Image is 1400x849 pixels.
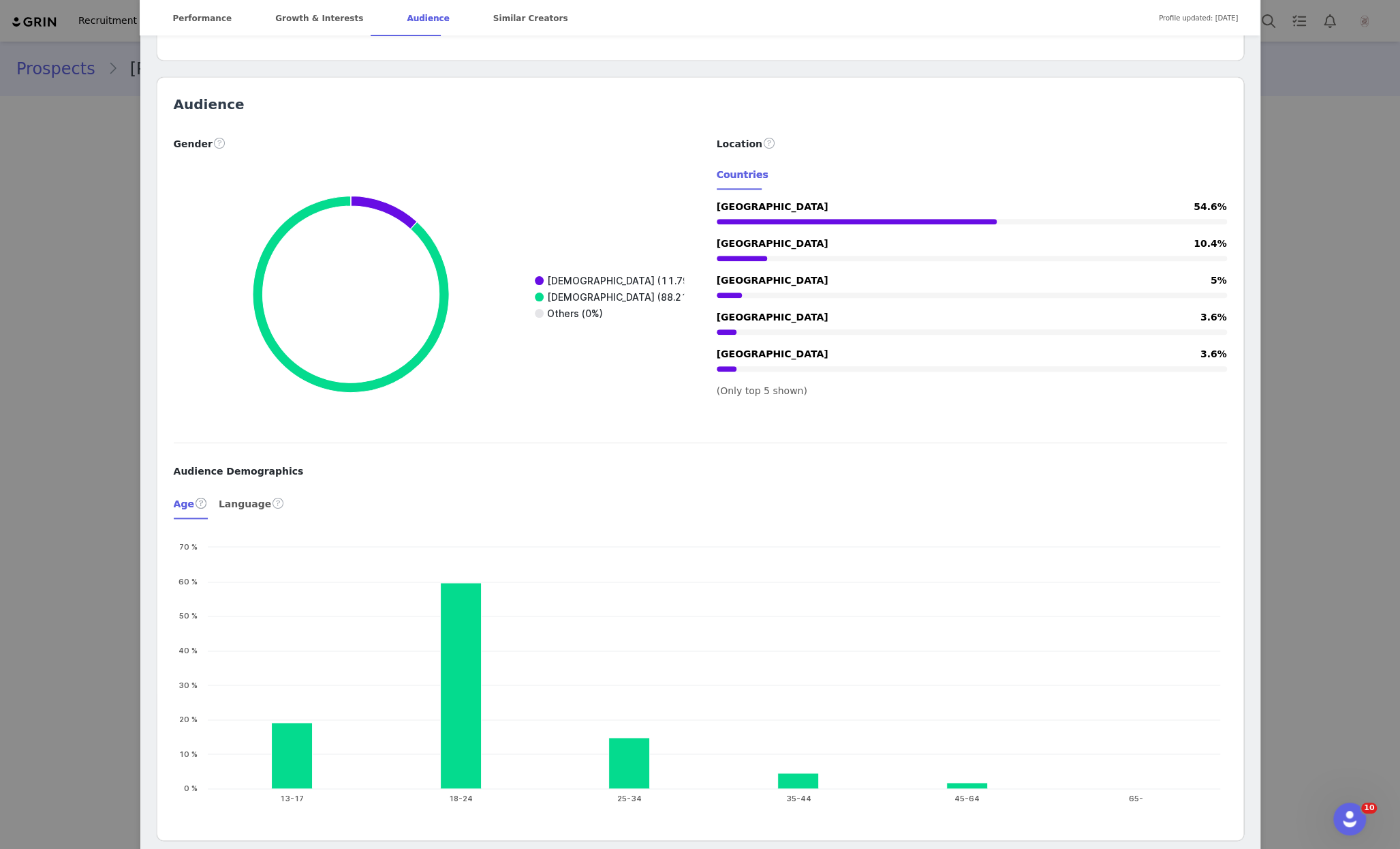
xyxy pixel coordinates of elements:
text: 0 % [184,784,198,793]
text: 13-17 [280,794,304,803]
text: [DEMOGRAPHIC_DATA] (11.79%) [547,275,700,286]
div: Age [174,487,208,520]
span: (Only top 5 shown) [717,385,807,396]
span: 10.4% [1194,237,1227,251]
div: Location [717,135,1227,151]
text: 60 % [178,577,198,586]
text: 30 % [178,681,198,690]
h2: Audience [174,94,1227,115]
text: 10 % [179,749,198,759]
text: Others (0%) [547,308,603,319]
span: [GEOGRAPHIC_DATA] [717,201,828,212]
span: 3.6% [1200,310,1227,325]
span: 10 [1361,803,1377,814]
iframe: Intercom live chat [1333,803,1366,835]
text: 65- [1128,794,1142,803]
span: 3.6% [1200,347,1227,361]
span: [GEOGRAPHIC_DATA] [717,238,828,249]
span: 54.6% [1194,200,1227,214]
div: Gender [174,135,684,151]
text: 50 % [179,611,198,621]
div: Audience Demographics [174,464,1227,479]
text: 45-64 [954,794,980,803]
span: [GEOGRAPHIC_DATA] [717,312,828,323]
text: [DEMOGRAPHIC_DATA] (88.21%) [547,291,700,303]
div: Language [219,487,285,520]
text: 35-44 [785,794,811,803]
text: 40 % [178,646,198,655]
div: Countries [717,160,768,190]
text: 20 % [179,715,198,724]
span: 5% [1211,273,1227,288]
span: [GEOGRAPHIC_DATA] [717,275,828,286]
span: Profile updated: [DATE] [1159,3,1238,33]
text: 70 % [179,542,198,552]
span: [GEOGRAPHIC_DATA] [717,348,828,359]
text: 25-34 [617,794,642,803]
text: 18-24 [449,794,473,803]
